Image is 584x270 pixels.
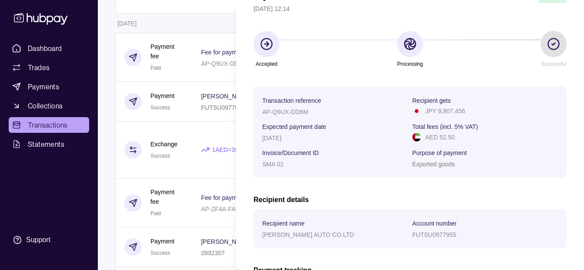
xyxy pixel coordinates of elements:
h2: Recipient details [254,195,567,205]
p: Transaction reference [262,97,321,104]
p: [PERSON_NAME] AUTO CO LTD [262,231,354,238]
p: AP-Q9UX-DD6M [262,108,308,115]
p: Expected payment date [262,123,326,130]
p: [DATE] [262,135,281,142]
p: JPY 9,807,456 [425,106,465,116]
p: Successful [541,59,566,69]
p: Total fees (incl. 5% VAT) [412,123,478,130]
img: jp [412,107,421,115]
p: Exported goods [412,161,455,168]
p: Processing [397,59,423,69]
p: Account number [412,220,457,227]
p: Purpose of payment [412,149,467,156]
p: FUTSU0977955 [412,231,456,238]
p: AED 52.50 [425,132,455,142]
p: [DATE] 12:14 [254,4,567,13]
p: Invoice/Document ID [262,149,319,156]
img: ae [412,133,421,142]
p: Accepted [256,59,277,69]
p: SMA 02 [262,161,284,168]
p: Recipient name [262,220,304,227]
p: Recipient gets [412,97,451,104]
